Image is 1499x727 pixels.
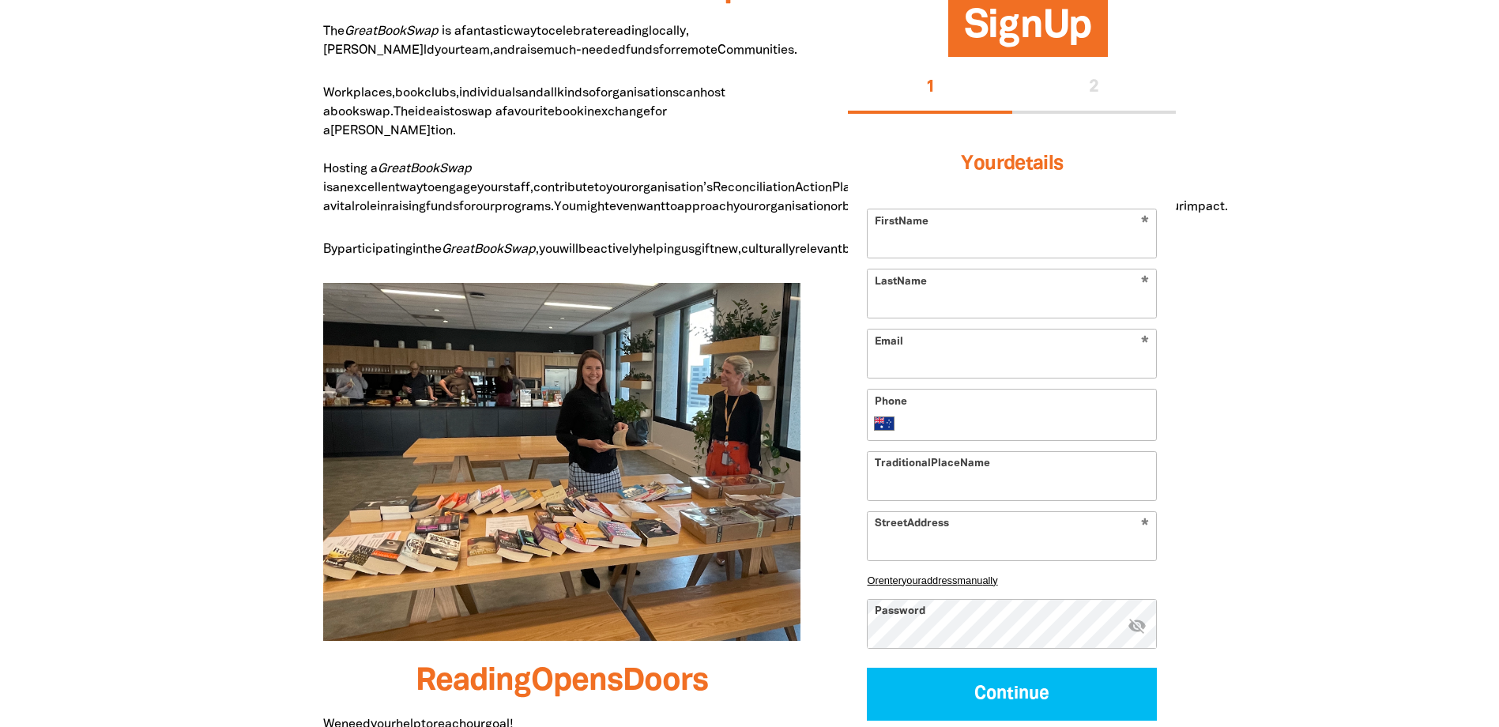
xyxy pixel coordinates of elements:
[584,107,587,118] bbb: i
[637,202,653,213] bbb: wa
[522,88,536,99] bbb: an
[323,164,350,175] bbb: Host
[695,244,705,255] bbb: gi
[533,183,564,194] bbb: contr
[323,244,331,255] bbb: B
[557,88,574,99] bbb: kin
[377,202,380,213] bbb: i
[495,202,522,213] bbb: prog
[795,183,815,194] bbb: Act
[323,26,797,56] span: s a stic y o rate ing lly, ld ur am, d se ch- ded ds r ote ities.
[700,88,714,99] bbb: ho
[323,26,337,37] bbb: Th
[514,26,530,37] bbb: wa
[604,26,631,37] bbb: read
[638,244,664,255] bbb: help
[323,88,725,137] span: laces, ok bs, duals d l ds f ations n st a ok ap. e ea s o ap a rite ok n ange r a tion.
[440,107,443,118] bbb: i
[330,202,345,213] bbb: vit
[713,183,759,194] bbb: Reconci
[879,574,893,586] bbb: ent
[921,574,942,586] bbb: addr
[964,9,1093,57] span: gn p
[631,183,668,194] bbb: organi
[867,667,1157,720] button: Continue
[531,667,589,696] bbb: Ope
[554,202,569,213] bbb: Yo
[416,667,708,696] span: ing ns rs
[717,45,770,56] bbb: Commun
[957,574,982,586] bbb: manu
[395,88,410,99] bbb: bo
[323,45,424,56] bbb: [PERSON_NAME]
[459,88,490,99] bbb: indivi
[377,26,392,37] bbb: Bo
[902,574,913,586] bbb: yo
[477,183,491,194] bbb: yo
[676,45,699,56] bbb: rem
[378,164,398,175] bbb: Gre
[594,183,599,194] bbb: t
[964,9,999,45] bbb: Si
[423,244,435,255] bbb: th
[606,183,620,194] bbb: yo
[435,45,448,56] bbb: yo
[503,183,521,194] bbb: sta
[867,574,875,586] bbb: O
[426,202,445,213] bbb: fun
[460,45,472,56] bbb: te
[400,183,416,194] bbb: wa
[442,244,462,255] bbb: Gre
[974,686,1014,702] bbb: Cont
[476,202,490,213] bbb: ou
[537,26,541,37] bbb: t
[442,26,445,37] bbb: i
[378,164,472,175] span: at ok ap
[424,88,442,99] bbb: clu
[459,202,471,213] bbb: fo
[323,244,442,255] span: y pating n e
[394,107,408,118] bbb: Th
[515,45,530,56] bbb: rai
[867,574,997,586] span: r er ur ess ally
[330,126,431,137] bbb: [PERSON_NAME]
[665,202,670,213] bbb: t
[1128,616,1147,635] i: Hide password
[323,88,361,99] bbb: Workp
[1128,616,1147,637] button: visibility_off
[609,202,623,213] bbb: ev
[503,244,521,255] bbb: Sw
[450,107,454,118] bbb: t
[415,107,426,118] bbb: id
[410,164,425,175] bbb: Bo
[795,244,817,255] bbb: rele
[961,155,985,173] bbb: Yo
[626,45,645,56] bbb: fun
[559,244,572,255] bbb: wi
[593,244,616,255] bbb: acti
[741,244,770,255] bbb: cultu
[330,107,345,118] bbb: bo
[759,202,795,213] bbb: organi
[539,244,552,255] bbb: yo
[355,202,367,213] bbb: ro
[544,45,562,56] bbb: mu
[435,183,456,194] bbb: eng
[345,26,365,37] bbb: Gre
[601,88,643,99] bbb: organis
[544,88,554,99] bbb: al
[323,183,326,194] bbb: i
[589,88,596,99] bbb: o
[345,26,439,37] span: at ok ap
[733,202,747,213] bbb: yo
[1128,616,1147,635] bbb: visib
[323,183,1228,213] span: s n lent y o age ur ff, ibute o ur sation’s liation ion an, rt ations d ay a al le n ing ds r r r...
[442,244,536,255] span: at ok ap
[439,164,457,175] bbb: Sw
[649,26,673,37] bbb: loca
[867,574,1157,586] button: Orenteryouraddressmanually
[360,107,375,118] bbb: sw
[681,244,688,255] bbb: u
[474,244,489,255] bbb: Bo
[323,164,378,175] span: ing a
